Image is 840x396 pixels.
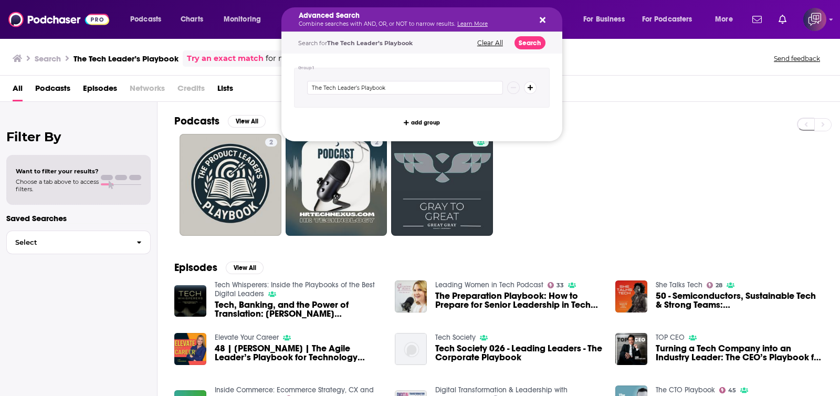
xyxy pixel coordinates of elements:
img: Tech, Banking, and the Power of Translation: Dan Massey’s Leadership Playbook [174,285,206,317]
a: Episodes [83,80,117,101]
h4: Group 1 [298,66,314,70]
a: 50 - Semiconductors, Sustainable Tech & Strong Teams: Marie‑Josée Turgeon’s Leadership Playbook [656,291,823,309]
span: add group [411,120,440,126]
a: 48 | Ashish Regmi | The Agile Leader’s Playbook for Technology Triumphs [215,344,382,362]
a: 2 [286,134,387,236]
span: For Business [583,12,625,27]
span: More [715,12,733,27]
a: 28 [707,282,723,288]
img: Podchaser - Follow, Share and Rate Podcasts [8,9,109,29]
a: 2 [265,138,277,147]
span: 2 [269,138,273,148]
a: She Talks Tech [656,280,702,289]
img: The Preparation Playbook: How to Prepare for Senior Leadership in Tech with Chaitra Vedullapalli [395,280,427,312]
span: Networks [130,80,165,101]
a: Charts [174,11,209,28]
p: Saved Searches [6,213,151,223]
span: 50 - Semiconductors, Sustainable Tech & Strong Teams: [PERSON_NAME]‑[PERSON_NAME] Leadership Play... [656,291,823,309]
a: Leading Women in Tech Podcast [435,280,543,289]
span: Charts [181,12,203,27]
span: Search for [298,39,413,47]
img: User Profile [803,8,826,31]
a: Show notifications dropdown [774,11,791,28]
a: Podcasts [35,80,70,101]
a: Try an exact match [187,53,264,65]
span: Logged in as corioliscompany [803,8,826,31]
span: 48 | [PERSON_NAME] | The Agile Leader’s Playbook for Technology Triumphs [215,344,382,362]
span: Credits [177,80,205,101]
span: The Tech Leader’s Playbook [327,39,413,47]
h2: Podcasts [174,114,219,128]
h3: The Tech Leader’s Playbook [73,54,178,64]
a: EpisodesView All [174,261,264,274]
a: Tech Whisperers: Inside the Playbooks of the Best Digital Leaders [215,280,375,298]
h2: Episodes [174,261,217,274]
span: 45 [728,388,736,393]
a: 33 [548,282,564,288]
img: 48 | Ashish Regmi | The Agile Leader’s Playbook for Technology Triumphs [174,333,206,365]
input: Type a keyword or phrase... [307,81,503,95]
button: Clear All [474,39,506,47]
button: add group [401,116,443,129]
a: The CTO Playbook [656,385,715,394]
div: Search podcasts, credits, & more... [291,7,572,32]
span: 28 [716,283,722,288]
a: Lists [217,80,233,101]
span: 33 [556,283,564,288]
a: Tech Society 026 - Leading Leaders - The Corporate Playbook [435,344,603,362]
h3: Search [35,54,61,64]
button: Send feedback [771,54,823,63]
span: Choose a tab above to access filters. [16,178,99,193]
a: Show notifications dropdown [748,11,766,28]
a: Tech, Banking, and the Power of Translation: Dan Massey’s Leadership Playbook [215,300,382,318]
span: 2 [375,138,379,148]
a: Elevate Your Career [215,333,279,342]
span: Want to filter your results? [16,168,99,175]
h5: Advanced Search [299,12,528,19]
button: View All [228,115,266,128]
a: Tech Society [435,333,476,342]
p: Combine searches with AND, OR, or NOT to narrow results. [299,22,528,27]
h2: Filter By [6,129,151,144]
button: open menu [635,11,708,28]
img: Turning a Tech Company into an Industry Leader: The CEO’s Playbook for Success [615,333,647,365]
img: 50 - Semiconductors, Sustainable Tech & Strong Teams: Marie‑Josée Turgeon’s Leadership Playbook [615,280,647,312]
span: Podcasts [130,12,161,27]
span: For Podcasters [642,12,692,27]
button: open menu [708,11,746,28]
button: open menu [216,11,275,28]
a: Learn More [457,20,488,27]
button: open menu [123,11,175,28]
button: Select [6,231,151,254]
button: Search [514,36,545,49]
a: TOP CEO [656,333,685,342]
span: Select [7,239,128,246]
img: Tech Society 026 - Leading Leaders - The Corporate Playbook [395,333,427,365]
span: The Preparation Playbook: How to Prepare for Senior Leadership in Tech with [DATE][PERSON_NAME] [435,291,603,309]
span: for more precise results [266,53,356,65]
a: Turning a Tech Company into an Industry Leader: The CEO’s Playbook for Success [656,344,823,362]
a: The Preparation Playbook: How to Prepare for Senior Leadership in Tech with Chaitra Vedullapalli [435,291,603,309]
a: 45 [719,387,737,393]
button: open menu [576,11,638,28]
span: Monitoring [224,12,261,27]
button: Show profile menu [803,8,826,31]
a: 2 [371,138,383,147]
span: Tech, Banking, and the Power of Translation: [PERSON_NAME] Leadership Playbook [215,300,382,318]
button: View All [226,262,264,274]
a: All [13,80,23,101]
a: PodcastsView All [174,114,266,128]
